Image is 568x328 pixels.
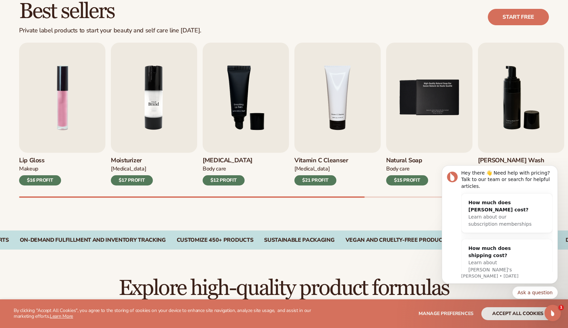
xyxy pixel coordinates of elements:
div: Private label products to start your beauty and self care line [DATE]. [19,27,201,34]
div: CUSTOMIZE 450+ PRODUCTS [177,237,253,243]
a: Start free [488,9,549,25]
a: 4 / 9 [294,43,381,185]
iframe: Intercom live chat [544,305,561,321]
h3: Natural Soap [386,157,428,164]
span: 1 [558,305,564,310]
p: By clicking "Accept All Cookies", you agree to the storing of cookies on your device to enhance s... [14,308,330,319]
button: accept all cookies [481,307,554,320]
div: VEGAN AND CRUELTY-FREE PRODUCTS [346,237,449,243]
div: [MEDICAL_DATA] [111,165,153,173]
iframe: Intercom notifications message [432,143,568,310]
div: $16 PROFIT [19,175,61,185]
h3: [MEDICAL_DATA] [203,157,252,164]
div: $15 PROFIT [386,175,428,185]
a: 2 / 9 [111,43,197,185]
div: SUSTAINABLE PACKAGING [264,237,334,243]
button: Manage preferences [419,307,474,320]
div: Body Care [386,165,428,173]
a: 3 / 9 [203,43,289,185]
a: 1 / 9 [19,43,105,185]
div: $12 PROFIT [203,175,245,185]
a: 6 / 9 [478,43,564,185]
img: Shopify Image 3 [111,43,197,153]
a: 5 / 9 [386,43,472,185]
div: Body Care [203,165,252,173]
div: $17 PROFIT [111,175,153,185]
div: $21 PROFIT [294,175,336,185]
h3: Moisturizer [111,157,153,164]
h3: Vitamin C Cleanser [294,157,348,164]
span: Manage preferences [419,310,474,317]
h2: Explore high-quality product formulas [19,277,549,300]
a: Learn More [50,313,73,319]
h3: Lip Gloss [19,157,61,164]
div: Makeup [19,165,61,173]
div: On-Demand Fulfillment and Inventory Tracking [20,237,166,243]
div: [MEDICAL_DATA] [294,165,348,173]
